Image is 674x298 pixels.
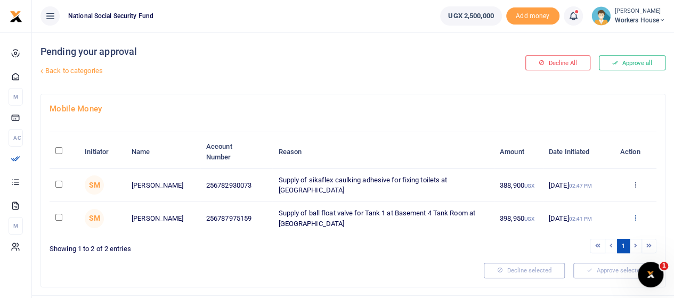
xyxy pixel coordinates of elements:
li: Toup your wallet [506,7,559,25]
td: Supply of ball float valve for Tank 1 at Basement 4 Tank Room at [GEOGRAPHIC_DATA] [272,202,493,235]
a: profile-user [PERSON_NAME] Workers House [591,6,665,26]
small: UGX [524,216,534,222]
small: UGX [524,183,534,189]
button: Decline All [525,55,590,70]
th: Action: activate to sort column ascending [614,135,656,168]
span: Workers House [615,15,665,25]
td: [DATE] [543,169,614,202]
td: 256782930073 [200,169,273,202]
span: UGX 2,500,000 [448,11,493,21]
td: 398,950 [494,202,543,235]
td: [PERSON_NAME] [126,169,200,202]
small: 02:47 PM [569,183,592,189]
li: M [9,217,23,235]
small: [PERSON_NAME] [615,7,665,16]
th: Amount: activate to sort column ascending [494,135,543,168]
h4: Pending your approval [40,46,454,58]
th: Initiator: activate to sort column ascending [79,135,126,168]
span: National Social Security Fund [64,11,158,21]
td: [DATE] [543,202,614,235]
span: 1 [660,262,668,270]
th: Account Number: activate to sort column ascending [200,135,273,168]
img: logo-small [10,10,22,23]
td: [PERSON_NAME] [126,202,200,235]
img: profile-user [591,6,611,26]
a: UGX 2,500,000 [440,6,501,26]
button: Approve all [599,55,665,70]
th: Reason: activate to sort column ascending [272,135,493,168]
th: : activate to sort column descending [50,135,79,168]
span: Add money [506,7,559,25]
td: 256787975159 [200,202,273,235]
li: Ac [9,129,23,147]
a: Add money [506,11,559,19]
iframe: Intercom live chat [638,262,663,287]
a: 1 [617,239,630,253]
th: Date Initiated: activate to sort column ascending [543,135,614,168]
th: Name: activate to sort column ascending [126,135,200,168]
span: Solomon Murungi [85,175,104,195]
div: Showing 1 to 2 of 2 entries [50,238,349,254]
a: logo-small logo-large logo-large [10,12,22,20]
li: Wallet ballance [436,6,506,26]
small: 02:41 PM [569,216,592,222]
li: M [9,88,23,106]
td: Supply of sikaflex caulking adhesive for fixing toilets at [GEOGRAPHIC_DATA] [272,169,493,202]
h4: Mobile Money [50,103,656,115]
td: 388,900 [494,169,543,202]
span: Solomon Murungi [85,209,104,228]
a: Back to categories [38,62,454,80]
